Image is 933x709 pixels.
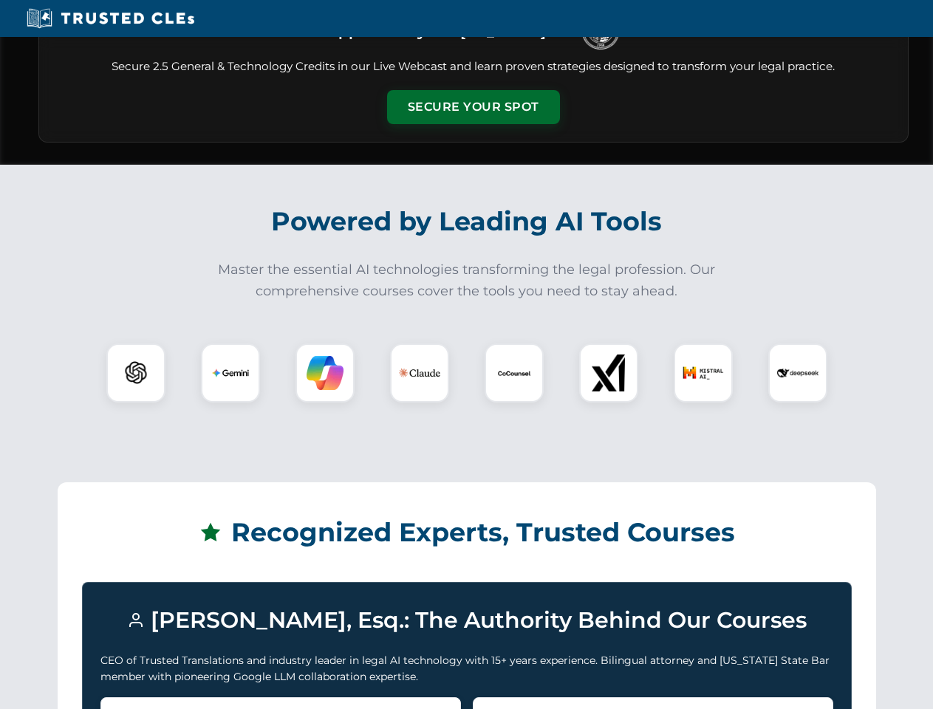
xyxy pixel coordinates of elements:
[115,352,157,394] img: ChatGPT Logo
[399,352,440,394] img: Claude Logo
[777,352,818,394] img: DeepSeek Logo
[57,58,890,75] p: Secure 2.5 General & Technology Credits in our Live Webcast and learn proven strategies designed ...
[100,600,833,640] h3: [PERSON_NAME], Esq.: The Authority Behind Our Courses
[496,354,533,391] img: CoCounsel Logo
[82,507,852,558] h2: Recognized Experts, Trusted Courses
[100,652,833,685] p: CEO of Trusted Translations and industry leader in legal AI technology with 15+ years experience....
[201,343,260,403] div: Gemini
[674,343,733,403] div: Mistral AI
[307,354,344,391] img: Copilot Logo
[106,343,165,403] div: ChatGPT
[590,354,627,391] img: xAI Logo
[387,90,560,124] button: Secure Your Spot
[683,352,724,394] img: Mistral AI Logo
[208,259,725,302] p: Master the essential AI technologies transforming the legal profession. Our comprehensive courses...
[579,343,638,403] div: xAI
[295,343,355,403] div: Copilot
[390,343,449,403] div: Claude
[22,7,199,30] img: Trusted CLEs
[212,354,249,391] img: Gemini Logo
[58,196,876,247] h2: Powered by Leading AI Tools
[768,343,827,403] div: DeepSeek
[485,343,544,403] div: CoCounsel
